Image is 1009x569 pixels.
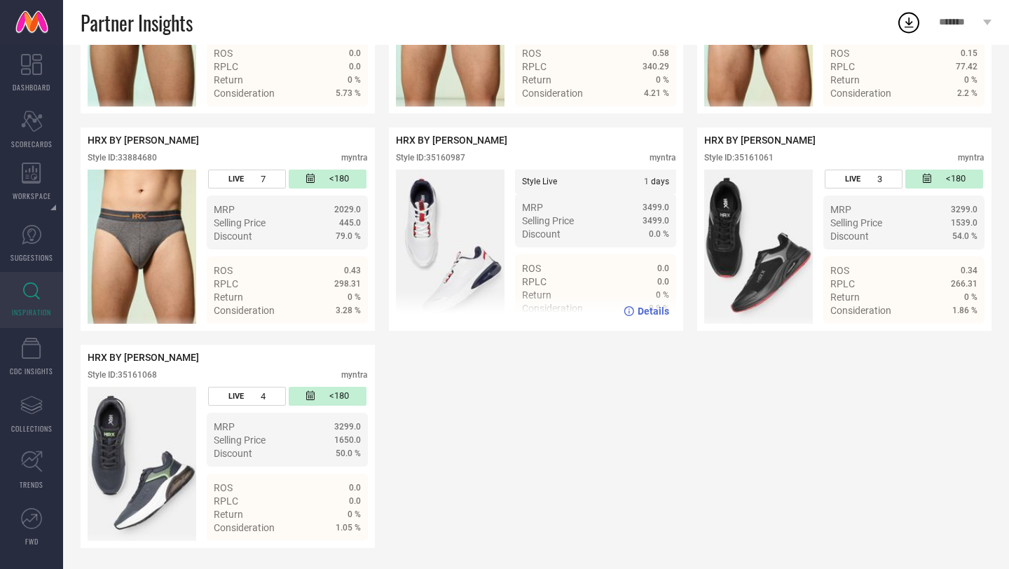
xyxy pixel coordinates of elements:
[334,422,361,432] span: 3299.0
[961,266,977,275] span: 0.34
[88,387,196,541] img: Style preview image
[329,330,361,341] span: Details
[830,204,851,215] span: MRP
[88,170,196,324] img: Style preview image
[624,113,669,124] a: Details
[522,289,551,301] span: Return
[214,421,235,432] span: MRP
[830,292,860,303] span: Return
[214,74,243,85] span: Return
[704,153,774,163] div: Style ID: 35161061
[830,278,855,289] span: RPLC
[339,218,361,228] span: 445.0
[952,306,977,315] span: 1.86 %
[522,88,583,99] span: Consideration
[638,306,669,317] span: Details
[88,135,199,146] span: HRX BY [PERSON_NAME]
[11,252,53,263] span: SUGGESTIONS
[88,370,157,380] div: Style ID: 35161068
[961,48,977,58] span: 0.15
[334,205,361,214] span: 2029.0
[214,434,266,446] span: Selling Price
[348,75,361,85] span: 0 %
[289,387,366,406] div: Number of days since the style was first listed on the platform
[334,279,361,289] span: 298.31
[11,423,53,434] span: COLLECTIONS
[951,205,977,214] span: 3299.0
[657,277,669,287] span: 0.0
[334,435,361,445] span: 1650.0
[951,218,977,228] span: 1539.0
[12,307,51,317] span: INSPIRATION
[81,8,193,37] span: Partner Insights
[208,170,285,188] div: Number of days the style has been live on the platform
[208,387,285,406] div: Number of days the style has been live on the platform
[522,228,561,240] span: Discount
[336,231,361,241] span: 79.0 %
[522,74,551,85] span: Return
[830,217,882,228] span: Selling Price
[958,153,984,163] div: myntra
[13,82,50,92] span: DASHBOARD
[214,204,235,215] span: MRP
[10,366,53,376] span: CDC INSIGHTS
[656,290,669,300] span: 0 %
[329,390,349,402] span: <180
[652,48,669,58] span: 0.58
[830,88,891,99] span: Consideration
[522,215,574,226] span: Selling Price
[522,276,547,287] span: RPLC
[11,139,53,149] span: SCORECARDS
[830,231,869,242] span: Discount
[214,509,243,520] span: Return
[88,170,196,324] div: Click to view image
[214,88,275,99] span: Consideration
[704,170,813,324] div: Click to view image
[932,330,977,341] a: Details
[214,265,233,276] span: ROS
[522,61,547,72] span: RPLC
[214,305,275,316] span: Consideration
[830,61,855,72] span: RPLC
[951,279,977,289] span: 266.31
[329,547,361,558] span: Details
[905,170,982,188] div: Number of days since the style was first listed on the platform
[315,113,361,124] a: Details
[522,177,557,186] span: Style Live
[649,229,669,239] span: 0.0 %
[214,482,233,493] span: ROS
[214,61,238,72] span: RPLC
[643,62,669,71] span: 340.29
[214,217,266,228] span: Selling Price
[214,292,243,303] span: Return
[956,62,977,71] span: 77.42
[396,153,465,163] div: Style ID: 35160987
[88,387,196,541] div: Click to view image
[214,522,275,533] span: Consideration
[336,523,361,533] span: 1.05 %
[349,483,361,493] span: 0.0
[329,113,361,124] span: Details
[214,278,238,289] span: RPLC
[946,113,977,124] span: Details
[261,174,266,184] span: 7
[830,305,891,316] span: Consideration
[952,231,977,241] span: 54.0 %
[896,10,921,35] div: Open download list
[957,88,977,98] span: 2.2 %
[830,265,849,276] span: ROS
[336,306,361,315] span: 3.28 %
[704,170,813,324] img: Style preview image
[644,88,669,98] span: 4.21 %
[214,231,252,242] span: Discount
[656,75,669,85] span: 0 %
[932,113,977,124] a: Details
[261,391,266,402] span: 4
[349,496,361,506] span: 0.0
[830,74,860,85] span: Return
[20,479,43,490] span: TRENDS
[657,263,669,273] span: 0.0
[336,88,361,98] span: 5.73 %
[341,153,368,163] div: myntra
[644,177,649,186] span: 1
